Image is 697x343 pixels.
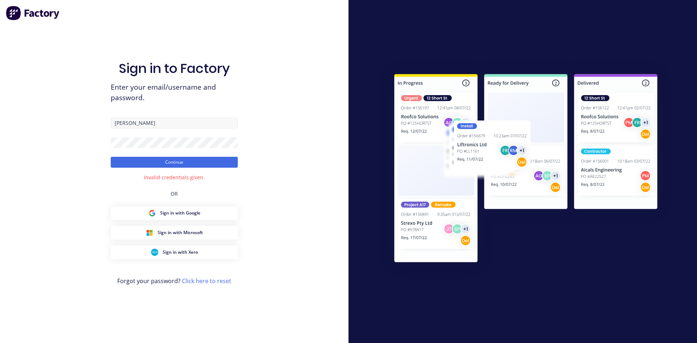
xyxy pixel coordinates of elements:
[378,60,673,279] img: Sign in
[111,157,238,168] button: Continue
[171,181,178,206] div: OR
[111,206,238,220] button: Google Sign inSign in with Google
[111,118,238,128] input: Email/Username
[111,82,238,103] span: Enter your email/username and password.
[182,277,231,285] a: Click here to reset
[163,249,198,256] span: Sign in with Xero
[160,210,200,216] span: Sign in with Google
[117,277,231,285] span: Forgot your password?
[146,229,153,236] img: Microsoft Sign in
[111,245,238,259] button: Xero Sign inSign in with Xero
[148,209,156,217] img: Google Sign in
[119,61,230,76] h1: Sign in to Factory
[158,229,203,236] span: Sign in with Microsoft
[6,6,60,20] img: Factory
[111,226,238,240] button: Microsoft Sign inSign in with Microsoft
[144,173,205,181] div: Invalid credentials given.
[151,249,158,256] img: Xero Sign in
